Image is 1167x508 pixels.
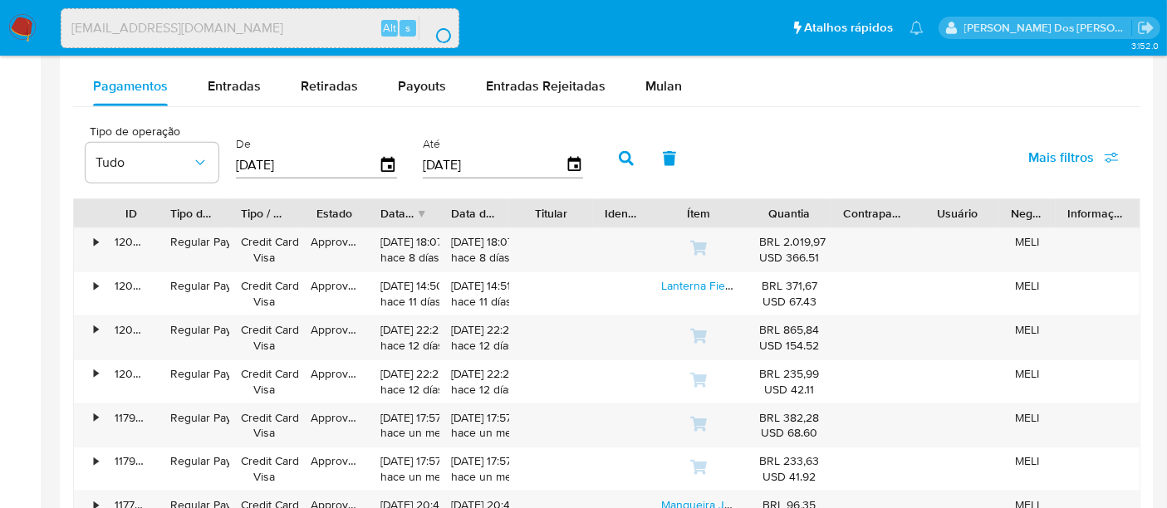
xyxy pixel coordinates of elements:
span: Alt [383,20,396,36]
span: 3.152.0 [1131,39,1159,52]
a: Sair [1137,19,1155,37]
span: Atalhos rápidos [804,19,893,37]
span: s [405,20,410,36]
p: renato.lopes@mercadopago.com.br [964,20,1132,36]
a: Notificações [910,21,924,35]
button: search-icon [419,17,453,40]
input: Pesquise usuários ou casos... [61,17,458,39]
